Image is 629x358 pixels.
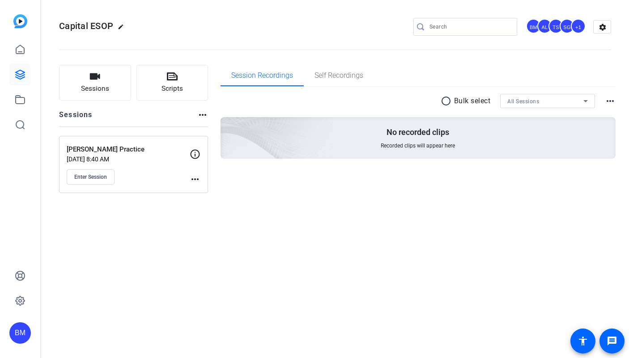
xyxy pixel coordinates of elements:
mat-icon: message [607,336,617,346]
mat-icon: more_horiz [197,110,208,120]
img: embarkstudio-empty-session.png [120,29,334,223]
p: No recorded clips [387,127,449,138]
ngx-avatar: Tracy Shaw [548,19,564,34]
div: BM [526,19,541,34]
span: Self Recordings [314,72,363,79]
ngx-avatar: Betsy Mugavero [526,19,542,34]
button: Enter Session [67,169,115,185]
span: All Sessions [507,98,539,105]
p: [DATE] 8:40 AM [67,156,190,163]
mat-icon: accessibility [578,336,588,346]
button: Sessions [59,65,131,101]
img: blue-gradient.svg [13,14,27,28]
span: Enter Session [74,173,107,181]
mat-icon: more_horiz [190,174,200,185]
mat-icon: radio_button_unchecked [441,96,454,106]
mat-icon: more_horiz [605,96,616,106]
input: Search [429,21,510,32]
h2: Sessions [59,110,93,126]
span: Session Recordings [231,72,293,79]
div: TS [548,19,563,34]
span: Capital ESOP [59,21,113,31]
button: Scripts [136,65,208,101]
p: [PERSON_NAME] Practice [67,144,190,155]
div: BM [9,322,31,344]
span: Sessions [81,84,109,94]
mat-icon: settings [594,21,612,34]
span: Recorded clips will appear here [381,142,455,149]
p: Bulk select [454,96,491,106]
ngx-avatar: Audrey Lee [537,19,553,34]
mat-icon: edit [118,24,128,34]
ngx-avatar: Sharon Gottula [560,19,575,34]
div: AL [537,19,552,34]
span: Scripts [161,84,183,94]
div: +1 [571,19,586,34]
div: SG [560,19,574,34]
